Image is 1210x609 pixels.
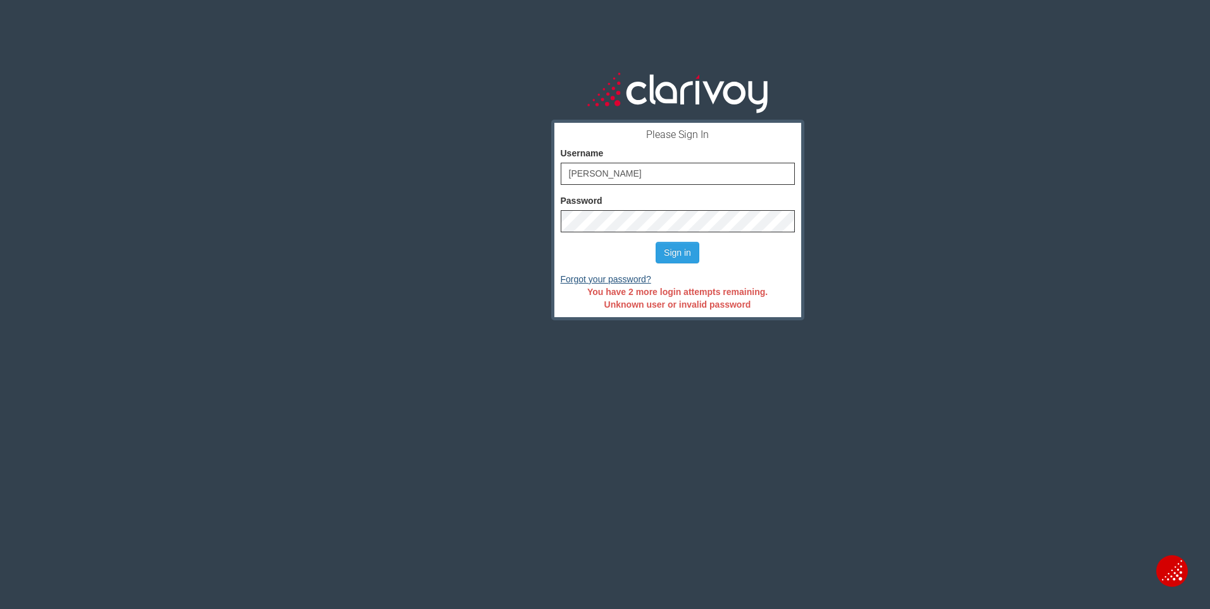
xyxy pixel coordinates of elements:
input: Username [561,163,795,185]
strong: Unknown user or invalid password [604,299,751,310]
button: Sign in [656,242,699,263]
strong: You have 2 more login attempts remaining. [587,287,768,297]
label: Username [561,147,604,160]
label: Password [561,194,602,207]
a: Forgot your password? [561,274,651,284]
h3: Please Sign In [561,129,795,141]
img: clarivoy_whitetext_transbg.svg [587,70,768,115]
